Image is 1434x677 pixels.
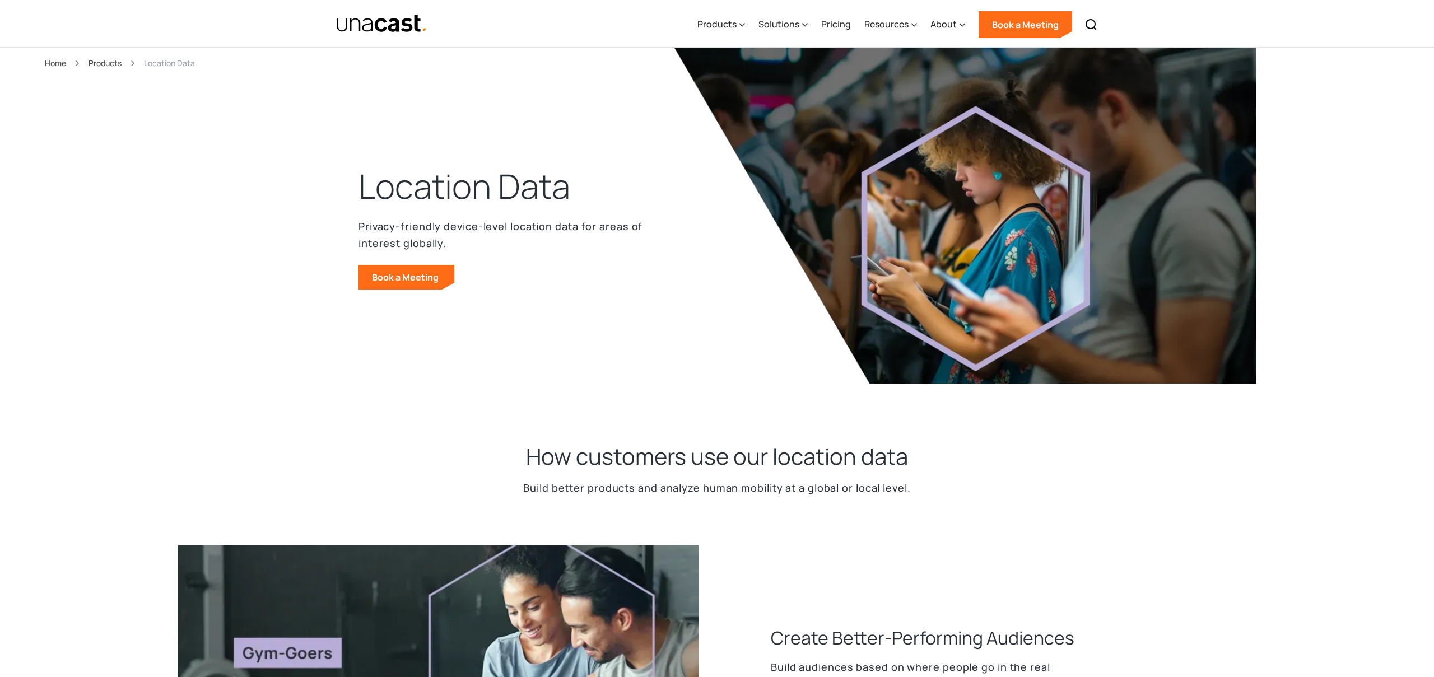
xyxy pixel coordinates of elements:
div: Products [697,17,737,31]
div: About [930,17,957,31]
div: Resources [864,17,909,31]
a: Pricing [821,2,851,48]
div: Solutions [758,2,808,48]
p: Build better products and analyze human mobility at a global or local level. [523,480,910,496]
div: Solutions [758,17,799,31]
img: Image of girl on phone in subway, surrounded by other people on phones [674,48,1256,384]
div: Location Data [144,57,195,69]
div: About [930,2,965,48]
a: Book a Meeting [358,265,454,290]
h2: How customers use our location data [526,442,908,471]
div: Products [697,2,745,48]
a: Home [45,57,66,69]
a: Book a Meeting [979,11,1072,38]
img: Search icon [1084,18,1098,31]
a: Products [89,57,122,69]
img: Unacast text logo [336,14,427,34]
a: home [336,14,427,34]
p: Privacy-friendly device-level location data for areas of interest globally. [358,218,650,251]
h1: Location Data [358,164,570,209]
h3: Create Better-Performing Audiences [771,625,1074,650]
div: Resources [864,2,917,48]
